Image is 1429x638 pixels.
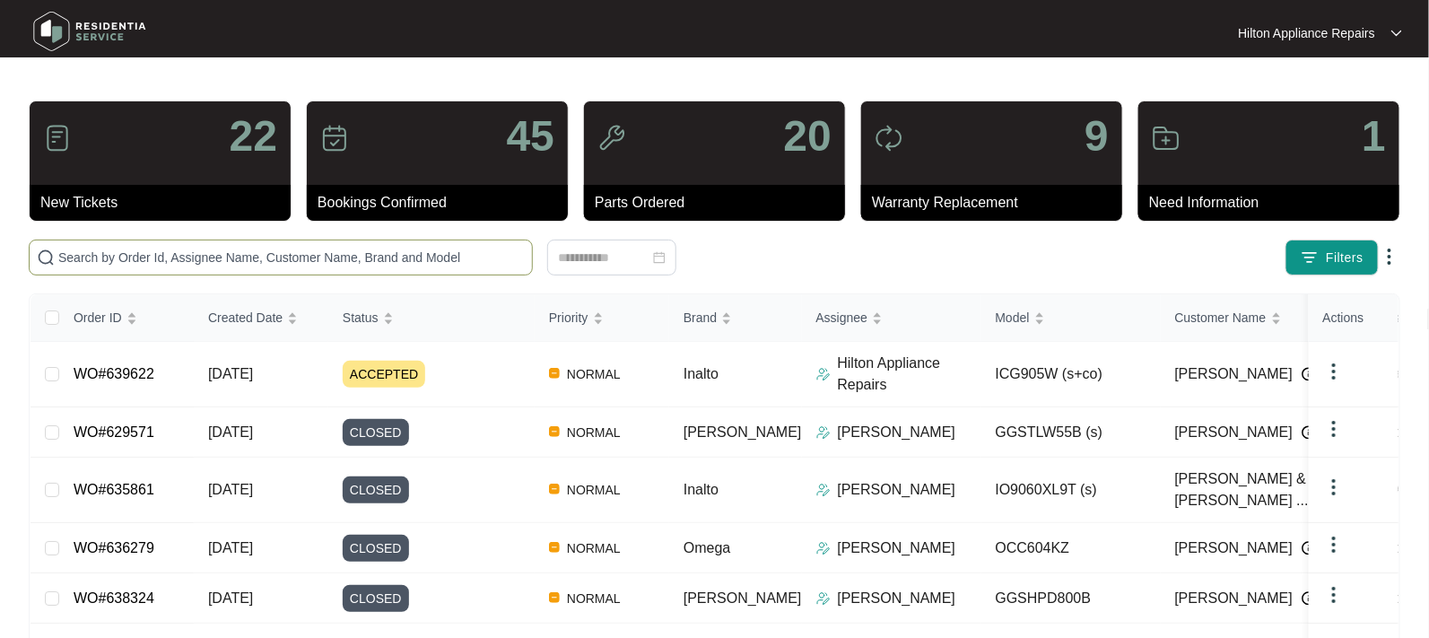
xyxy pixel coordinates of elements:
th: Created Date [194,294,328,342]
img: dropdown arrow [1379,246,1400,267]
p: 9 [1085,115,1109,158]
img: icon [320,124,349,153]
p: 22 [230,115,277,158]
img: icon [1152,124,1181,153]
a: WO#638324 [74,590,154,606]
span: Created Date [208,308,283,328]
td: IO9060XL9T (s) [981,458,1161,523]
a: WO#635861 [74,482,154,497]
span: NORMAL [560,588,628,609]
span: [PERSON_NAME] [1175,363,1294,385]
img: dropdown arrow [1323,534,1345,555]
td: ICG905W (s+co) [981,342,1161,407]
span: [PERSON_NAME] [1175,588,1294,609]
p: Warranty Replacement [872,192,1122,214]
span: [DATE] [208,424,253,440]
img: dropdown arrow [1323,418,1345,440]
img: dropdown arrow [1391,29,1402,38]
img: Info icon [1302,591,1316,606]
p: [PERSON_NAME] [838,479,956,501]
th: Order ID [59,294,194,342]
p: [PERSON_NAME] [838,588,956,609]
input: Search by Order Id, Assignee Name, Customer Name, Brand and Model [58,248,525,267]
p: Bookings Confirmed [318,192,568,214]
img: Assigner Icon [816,591,831,606]
p: 20 [784,115,832,158]
a: WO#639622 [74,366,154,381]
img: dropdown arrow [1323,361,1345,382]
span: Inalto [684,482,719,497]
img: icon [597,124,626,153]
span: [PERSON_NAME] [1175,537,1294,559]
p: 1 [1362,115,1386,158]
span: Inalto [684,366,719,381]
span: Customer Name [1175,308,1267,328]
p: [PERSON_NAME] [838,537,956,559]
span: [PERSON_NAME] [684,424,802,440]
th: Brand [669,294,802,342]
span: Filters [1326,249,1364,267]
img: Assigner Icon [816,541,831,555]
p: 45 [507,115,554,158]
span: [PERSON_NAME] & [PERSON_NAME] ... [1175,468,1317,511]
span: ACCEPTED [343,361,425,388]
img: Vercel Logo [549,484,560,494]
img: Info icon [1302,425,1316,440]
img: Assigner Icon [816,367,831,381]
span: [DATE] [208,366,253,381]
img: dropdown arrow [1323,584,1345,606]
span: Status [343,308,379,328]
img: icon [43,124,72,153]
a: WO#629571 [74,424,154,440]
span: [PERSON_NAME] [684,590,802,606]
th: Priority [535,294,669,342]
span: Priority [549,308,588,328]
span: CLOSED [343,585,409,612]
img: search-icon [37,249,55,267]
td: GGSTLW55B (s) [981,407,1161,458]
img: icon [875,124,903,153]
p: [PERSON_NAME] [838,422,956,443]
p: New Tickets [40,192,291,214]
span: Omega [684,540,730,555]
img: Vercel Logo [549,542,560,553]
td: GGSHPD800B [981,573,1161,624]
img: Info icon [1302,367,1316,381]
img: Assigner Icon [816,483,831,497]
span: CLOSED [343,419,409,446]
img: dropdown arrow [1323,476,1345,498]
span: [DATE] [208,590,253,606]
img: Info icon [1302,541,1316,555]
span: CLOSED [343,476,409,503]
span: Brand [684,308,717,328]
p: Hilton Appliance Repairs [838,353,981,396]
img: residentia service logo [27,4,152,58]
img: Vercel Logo [549,592,560,603]
span: Assignee [816,308,868,328]
span: [DATE] [208,482,253,497]
span: CLOSED [343,535,409,562]
p: Hilton Appliance Repairs [1238,24,1375,42]
img: Assigner Icon [816,425,831,440]
img: Vercel Logo [549,368,560,379]
span: NORMAL [560,479,628,501]
span: [PERSON_NAME] [1175,422,1294,443]
th: Customer Name [1161,294,1340,342]
th: Assignee [802,294,981,342]
th: Status [328,294,535,342]
a: WO#636279 [74,540,154,555]
button: filter iconFilters [1285,240,1379,275]
span: NORMAL [560,537,628,559]
th: Model [981,294,1161,342]
p: Parts Ordered [595,192,845,214]
span: NORMAL [560,363,628,385]
span: [DATE] [208,540,253,555]
td: OCC604KZ [981,523,1161,573]
p: Need Information [1149,192,1399,214]
span: NORMAL [560,422,628,443]
th: Actions [1309,294,1399,342]
img: Vercel Logo [549,426,560,437]
span: Order ID [74,308,122,328]
img: filter icon [1301,249,1319,267]
span: Model [996,308,1030,328]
